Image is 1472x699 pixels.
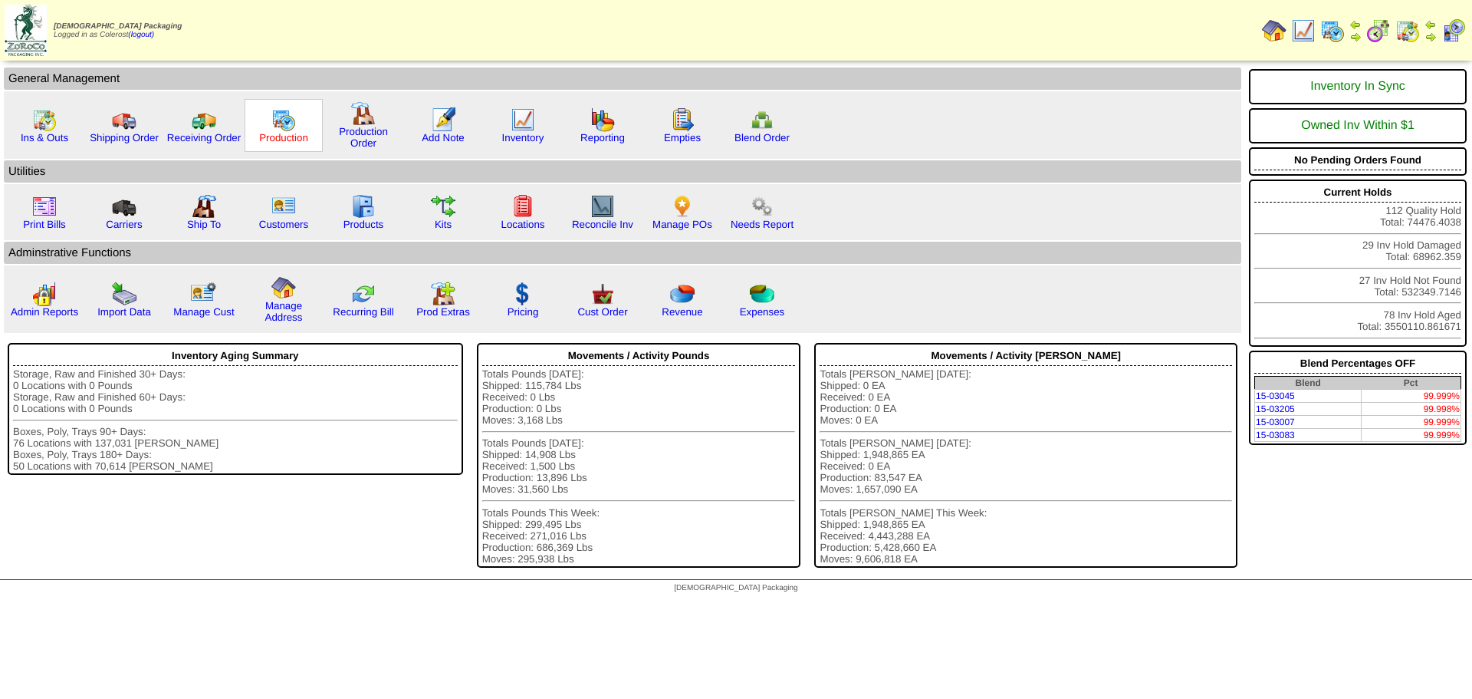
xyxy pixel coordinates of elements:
[1366,18,1391,43] img: calendarblend.gif
[271,107,296,132] img: calendarprod.gif
[511,107,535,132] img: line_graph.gif
[343,219,384,230] a: Products
[1262,18,1286,43] img: home.gif
[333,306,393,318] a: Recurring Bill
[664,132,701,143] a: Empties
[422,132,465,143] a: Add Note
[1349,31,1362,43] img: arrowright.gif
[4,242,1241,264] td: Adminstrative Functions
[662,306,702,318] a: Revenue
[192,107,216,132] img: truck2.gif
[482,346,796,366] div: Movements / Activity Pounds
[259,132,308,143] a: Production
[4,68,1241,90] td: General Management
[112,282,136,306] img: import.gif
[5,5,47,56] img: zoroco-logo-small.webp
[351,282,376,306] img: reconcile.gif
[1254,354,1461,374] div: Blend Percentages OFF
[670,107,695,132] img: workorder.gif
[670,282,695,306] img: pie_chart.png
[1361,416,1460,429] td: 99.999%
[731,219,793,230] a: Needs Report
[32,194,57,219] img: invoice2.gif
[339,126,388,149] a: Production Order
[750,107,774,132] img: network.png
[4,160,1241,183] td: Utilities
[511,282,535,306] img: dollar.gif
[431,282,455,306] img: prodextras.gif
[416,306,470,318] a: Prod Extras
[21,132,68,143] a: Ins & Outs
[190,282,219,306] img: managecust.png
[192,194,216,219] img: factory2.gif
[13,368,458,472] div: Storage, Raw and Finished 30+ Days: 0 Locations with 0 Pounds Storage, Raw and Finished 60+ Days:...
[652,219,712,230] a: Manage POs
[1256,404,1295,414] a: 15-03205
[1349,18,1362,31] img: arrowleft.gif
[820,346,1232,366] div: Movements / Activity [PERSON_NAME]
[590,107,615,132] img: graph.gif
[1249,180,1467,347] div: 112 Quality Hold Total: 74476.4038 29 Inv Hold Damaged Total: 68962.359 27 Inv Hold Not Found Tot...
[187,219,221,230] a: Ship To
[590,282,615,306] img: cust_order.png
[97,306,151,318] a: Import Data
[670,194,695,219] img: po.png
[820,368,1232,565] div: Totals [PERSON_NAME] [DATE]: Shipped: 0 EA Received: 0 EA Production: 0 EA Moves: 0 EA Totals [PE...
[1361,429,1460,442] td: 99.999%
[259,219,308,230] a: Customers
[750,194,774,219] img: workflow.png
[54,22,182,31] span: [DEMOGRAPHIC_DATA] Packaging
[1320,18,1345,43] img: calendarprod.gif
[734,132,790,143] a: Blend Order
[106,219,142,230] a: Carriers
[431,194,455,219] img: workflow.gif
[54,22,182,39] span: Logged in as Colerost
[435,219,452,230] a: Kits
[112,107,136,132] img: truck.gif
[572,219,633,230] a: Reconcile Inv
[1254,183,1461,203] div: Current Holds
[32,107,57,132] img: calendarinout.gif
[1256,391,1295,401] a: 15-03045
[1255,377,1362,390] th: Blend
[1361,377,1460,390] th: Pct
[1361,390,1460,403] td: 99.999%
[265,300,303,323] a: Manage Address
[750,282,774,306] img: pie_chart2.png
[580,132,625,143] a: Reporting
[1254,150,1461,170] div: No Pending Orders Found
[1424,18,1437,31] img: arrowleft.gif
[502,132,544,143] a: Inventory
[23,219,66,230] a: Print Bills
[740,306,785,318] a: Expenses
[1441,18,1466,43] img: calendarcustomer.gif
[674,584,797,592] span: [DEMOGRAPHIC_DATA] Packaging
[1256,417,1295,427] a: 15-03007
[271,194,296,219] img: customers.gif
[590,194,615,219] img: line_graph2.gif
[90,132,159,143] a: Shipping Order
[482,368,796,565] div: Totals Pounds [DATE]: Shipped: 115,784 Lbs Received: 0 Lbs Production: 0 Lbs Moves: 3,168 Lbs Tot...
[351,101,376,126] img: factory.gif
[173,306,234,318] a: Manage Cust
[1291,18,1316,43] img: line_graph.gif
[511,194,535,219] img: locations.gif
[167,132,241,143] a: Receiving Order
[112,194,136,219] img: truck3.gif
[271,275,296,300] img: home.gif
[351,194,376,219] img: cabinet.gif
[13,346,458,366] div: Inventory Aging Summary
[1254,111,1461,140] div: Owned Inv Within $1
[508,306,539,318] a: Pricing
[501,219,544,230] a: Locations
[431,107,455,132] img: orders.gif
[1256,430,1295,440] a: 15-03083
[1424,31,1437,43] img: arrowright.gif
[1254,72,1461,101] div: Inventory In Sync
[1361,403,1460,416] td: 99.998%
[32,282,57,306] img: graph2.png
[577,306,627,318] a: Cust Order
[11,306,78,318] a: Admin Reports
[128,31,154,39] a: (logout)
[1395,18,1420,43] img: calendarinout.gif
